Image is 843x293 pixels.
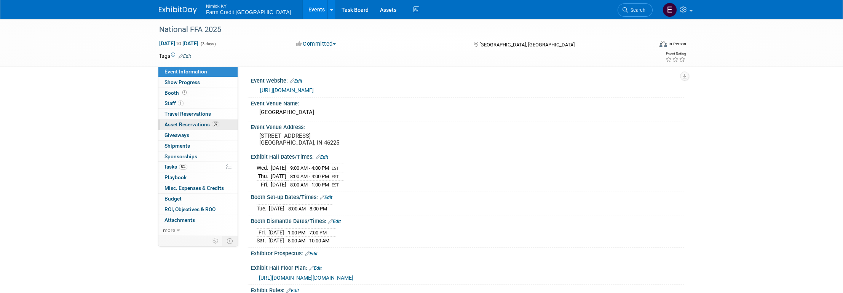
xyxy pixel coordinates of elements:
[158,77,238,88] a: Show Progress
[164,111,211,117] span: Travel Reservations
[288,238,329,244] span: 8:00 AM - 10:00 AM
[257,228,268,237] td: Fri.
[668,41,686,47] div: In-Person
[159,40,199,47] span: [DATE] [DATE]
[178,100,184,106] span: 1
[309,266,322,271] a: Edit
[222,236,238,246] td: Toggle Event Tabs
[164,121,219,127] span: Asset Reservations
[271,164,286,172] td: [DATE]
[179,54,191,59] a: Edit
[332,166,339,171] span: EST
[305,251,318,256] a: Edit
[290,182,329,188] span: 8:00 AM - 1:00 PM
[251,121,684,131] div: Event Venue Address:
[260,87,314,93] a: [URL][DOMAIN_NAME]
[251,75,684,85] div: Event Website:
[164,164,187,170] span: Tasks
[164,185,224,191] span: Misc. Expenses & Credits
[181,90,188,96] span: Booth not reserved yet
[159,6,197,14] img: ExhibitDay
[156,23,641,37] div: National FFA 2025
[251,151,684,161] div: Exhibit Hall Dates/Times:
[259,275,353,281] a: [URL][DOMAIN_NAME][DOMAIN_NAME]
[257,164,271,172] td: Wed.
[251,98,684,107] div: Event Venue Name:
[158,88,238,98] a: Booth
[269,204,284,212] td: [DATE]
[257,237,268,245] td: Sat.
[159,52,191,60] td: Tags
[158,109,238,119] a: Travel Reservations
[271,180,286,188] td: [DATE]
[290,174,329,179] span: 8:00 AM - 4:00 PM
[332,183,339,188] span: EST
[158,194,238,204] a: Budget
[290,78,302,84] a: Edit
[212,121,219,127] span: 37
[164,153,197,159] span: Sponsorships
[316,154,328,160] a: Edit
[164,68,207,75] span: Event Information
[257,107,679,118] div: [GEOGRAPHIC_DATA]
[257,180,271,188] td: Fri.
[164,174,187,180] span: Playbook
[259,132,423,146] pre: [STREET_ADDRESS] [GEOGRAPHIC_DATA], IN 46225
[158,225,238,236] a: more
[158,151,238,162] a: Sponsorships
[251,191,684,201] div: Booth Set-up Dates/Times:
[158,162,238,172] a: Tasks8%
[206,2,291,10] span: Nimlok KY
[665,52,686,56] div: Event Rating
[663,3,677,17] img: Elizabeth Woods
[251,248,684,258] div: Exhibitor Prospectus:
[618,3,653,17] a: Search
[209,236,222,246] td: Personalize Event Tab Strip
[268,228,284,237] td: [DATE]
[158,183,238,193] a: Misc. Expenses & Credits
[158,172,238,183] a: Playbook
[200,41,216,46] span: (3 days)
[251,262,684,272] div: Exhibit Hall Floor Plan:
[206,9,291,15] span: Farm Credit [GEOGRAPHIC_DATA]
[628,7,645,13] span: Search
[164,217,195,223] span: Attachments
[158,67,238,77] a: Event Information
[332,174,339,179] span: EST
[158,215,238,225] a: Attachments
[659,41,667,47] img: Format-Inperson.png
[164,143,190,149] span: Shipments
[320,195,332,200] a: Edit
[164,196,182,202] span: Budget
[479,42,575,48] span: [GEOGRAPHIC_DATA], [GEOGRAPHIC_DATA]
[290,165,329,171] span: 9:00 AM - 4:00 PM
[164,206,216,212] span: ROI, Objectives & ROO
[288,206,327,212] span: 8:00 AM - 8:00 PM
[294,40,339,48] button: Committed
[608,40,686,51] div: Event Format
[175,40,182,46] span: to
[257,172,271,181] td: Thu.
[158,204,238,215] a: ROI, Objectives & ROO
[158,119,238,130] a: Asset Reservations37
[164,132,189,138] span: Giveaways
[257,204,269,212] td: Tue.
[288,230,327,236] span: 1:00 PM - 7:00 PM
[158,98,238,108] a: Staff1
[163,227,175,233] span: more
[179,164,187,170] span: 8%
[164,79,200,85] span: Show Progress
[158,130,238,140] a: Giveaways
[164,100,184,106] span: Staff
[251,215,684,225] div: Booth Dismantle Dates/Times:
[158,141,238,151] a: Shipments
[328,219,341,224] a: Edit
[268,237,284,245] td: [DATE]
[164,90,188,96] span: Booth
[271,172,286,181] td: [DATE]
